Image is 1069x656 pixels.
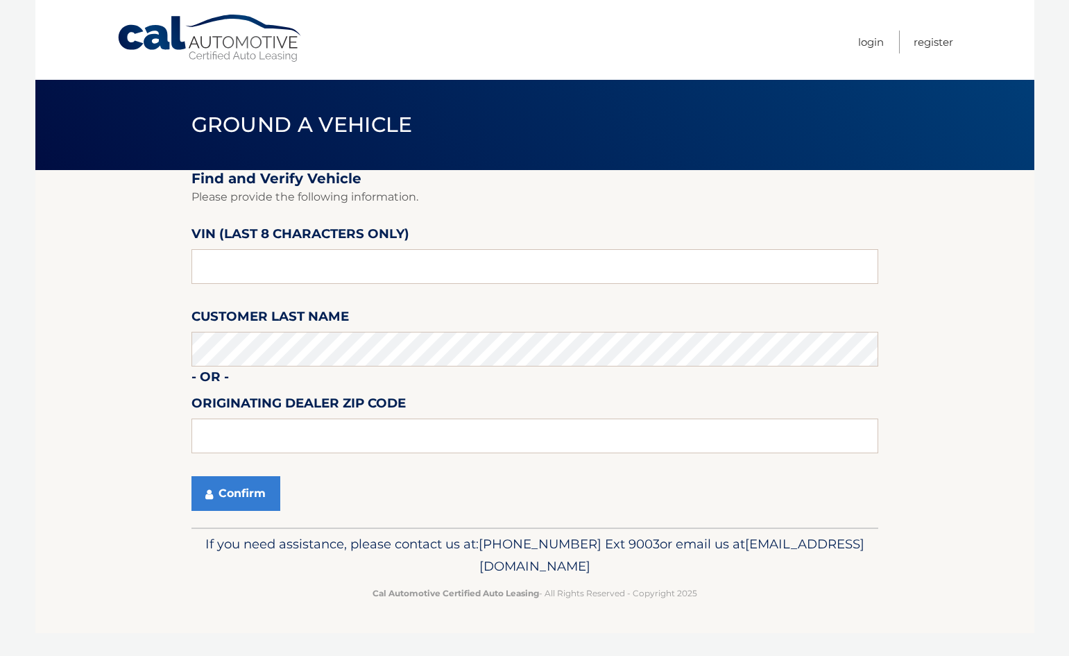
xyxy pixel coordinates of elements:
label: - or - [191,367,229,392]
p: - All Rights Reserved - Copyright 2025 [200,586,869,600]
button: Confirm [191,476,280,511]
p: If you need assistance, please contact us at: or email us at [200,533,869,578]
label: VIN (last 8 characters only) [191,224,409,249]
h2: Find and Verify Vehicle [191,170,878,187]
a: Login [858,31,884,53]
span: [PHONE_NUMBER] Ext 9003 [479,536,660,552]
p: Please provide the following information. [191,187,878,207]
a: Register [914,31,953,53]
label: Originating Dealer Zip Code [191,393,406,419]
strong: Cal Automotive Certified Auto Leasing [373,588,539,598]
span: Ground a Vehicle [191,112,413,137]
a: Cal Automotive [117,14,304,63]
label: Customer Last Name [191,306,349,332]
